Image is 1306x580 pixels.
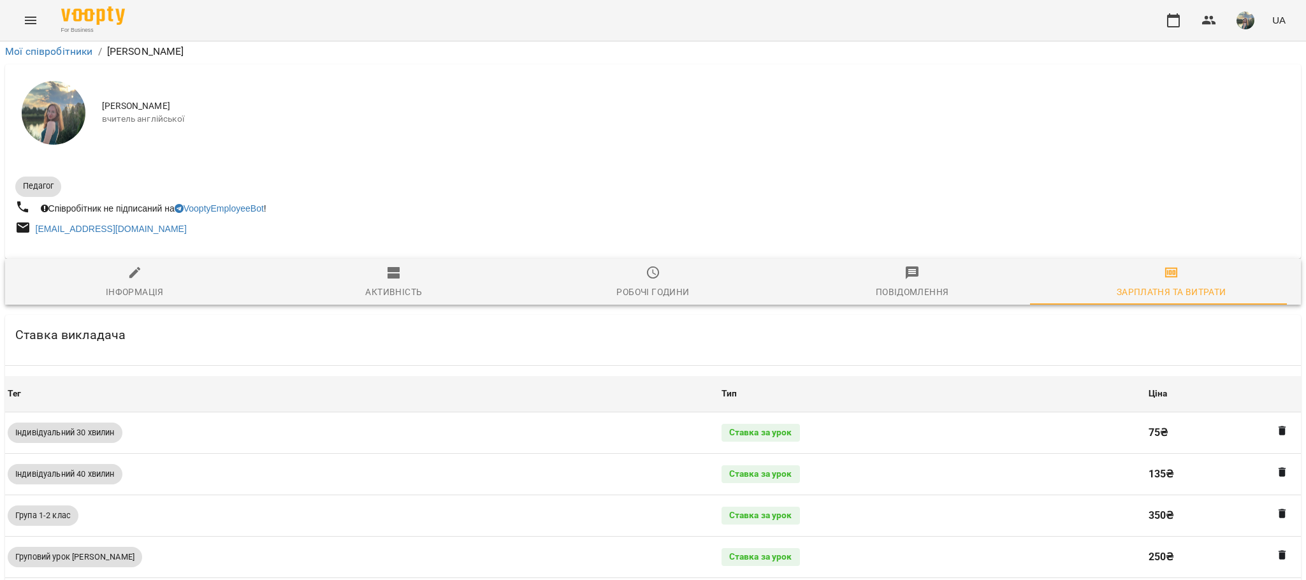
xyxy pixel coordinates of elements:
[1149,467,1298,482] p: 135 ₴
[1149,425,1298,440] p: 75 ₴
[722,507,800,525] div: Ставка за урок
[722,465,800,483] div: Ставка за урок
[1272,13,1286,27] span: UA
[8,510,78,521] span: Група 1-2 клас
[15,325,126,345] h6: Ставка викладача
[61,26,125,34] span: For Business
[15,5,46,36] button: Menu
[1274,423,1291,439] button: Видалити
[719,376,1146,412] th: Тип
[107,44,184,59] p: [PERSON_NAME]
[1149,549,1298,565] p: 250 ₴
[15,180,61,192] span: Педагог
[8,427,122,439] span: Індивідуальний 30 хвилин
[722,548,800,566] div: Ставка за урок
[5,44,1301,59] nav: breadcrumb
[106,284,164,300] div: Інформація
[1274,547,1291,563] button: Видалити
[8,468,122,480] span: Індивідуальний 40 хвилин
[1267,8,1291,32] button: UA
[38,199,269,217] div: Співробітник не підписаний на !
[102,100,1291,113] span: [PERSON_NAME]
[61,6,125,25] img: Voopty Logo
[5,376,719,412] th: Тег
[1237,11,1254,29] img: 3ee4fd3f6459422412234092ea5b7c8e.jpg
[1274,464,1291,481] button: Видалити
[616,284,689,300] div: Робочі години
[722,424,800,442] div: Ставка за урок
[1146,376,1301,412] th: Ціна
[175,203,264,214] a: VooptyEmployeeBot
[365,284,422,300] div: Активність
[102,113,1291,126] span: вчитель англійської
[98,44,102,59] li: /
[36,224,187,234] a: [EMAIL_ADDRESS][DOMAIN_NAME]
[1149,508,1298,523] p: 350 ₴
[8,551,142,563] span: Груповий урок [PERSON_NAME]
[876,284,949,300] div: Повідомлення
[1274,505,1291,522] button: Видалити
[5,45,93,57] a: Мої співробітники
[22,81,85,145] img: Софія Вітте
[1117,284,1226,300] div: Зарплатня та Витрати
